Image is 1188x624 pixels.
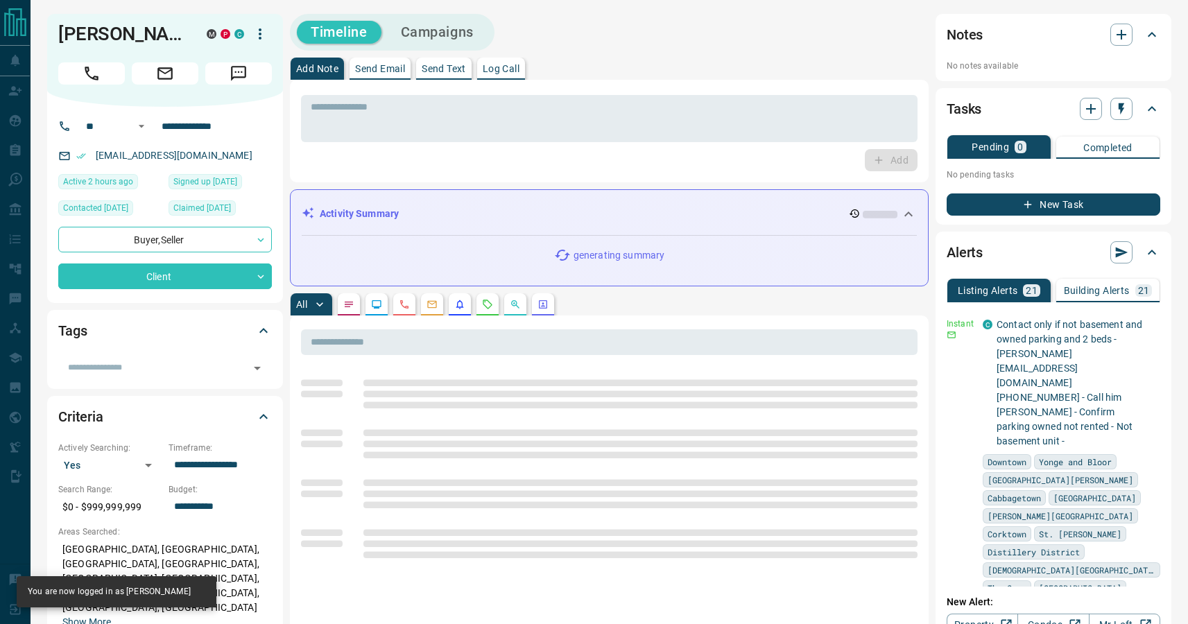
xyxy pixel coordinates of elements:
[133,118,150,135] button: Open
[997,319,1142,447] a: Contact only if not basement and owned parking and 2 beds - [PERSON_NAME] [EMAIL_ADDRESS][DOMAIN_...
[947,318,974,330] p: Instant
[947,330,956,340] svg: Email
[320,207,399,221] p: Activity Summary
[958,286,1018,295] p: Listing Alerts
[972,142,1009,152] p: Pending
[988,563,1155,577] span: [DEMOGRAPHIC_DATA][GEOGRAPHIC_DATA]
[58,314,272,347] div: Tags
[296,64,338,73] p: Add Note
[58,320,87,342] h2: Tags
[983,320,992,329] div: condos.ca
[58,454,162,476] div: Yes
[399,299,410,310] svg: Calls
[58,483,162,496] p: Search Range:
[63,201,128,215] span: Contacted [DATE]
[296,300,307,309] p: All
[988,473,1133,487] span: [GEOGRAPHIC_DATA][PERSON_NAME]
[297,21,381,44] button: Timeline
[1138,286,1150,295] p: 21
[207,29,216,39] div: mrloft.ca
[947,236,1160,269] div: Alerts
[1039,581,1121,595] span: [GEOGRAPHIC_DATA]
[947,92,1160,125] div: Tasks
[169,442,272,454] p: Timeframe:
[988,455,1026,469] span: Downtown
[205,62,272,85] span: Message
[58,62,125,85] span: Call
[427,299,438,310] svg: Emails
[234,29,244,39] div: condos.ca
[58,174,162,193] div: Wed Oct 15 2025
[574,248,664,263] p: generating summary
[169,174,272,193] div: Thu Mar 05 2020
[454,299,465,310] svg: Listing Alerts
[988,545,1080,559] span: Distillery District
[483,64,519,73] p: Log Call
[422,64,466,73] p: Send Text
[1083,143,1133,153] p: Completed
[947,98,981,120] h2: Tasks
[96,150,252,161] a: [EMAIL_ADDRESS][DOMAIN_NAME]
[947,24,983,46] h2: Notes
[947,595,1160,609] p: New Alert:
[132,62,198,85] span: Email
[371,299,382,310] svg: Lead Browsing Activity
[510,299,521,310] svg: Opportunities
[482,299,493,310] svg: Requests
[169,483,272,496] p: Budget:
[947,60,1160,72] p: No notes available
[1039,455,1112,469] span: Yonge and Bloor
[58,227,272,252] div: Buyer , Seller
[1017,142,1023,152] p: 0
[947,241,983,263] h2: Alerts
[221,29,230,39] div: property.ca
[169,200,272,220] div: Thu Mar 05 2020
[947,193,1160,216] button: New Task
[248,358,267,378] button: Open
[947,18,1160,51] div: Notes
[58,23,186,45] h1: [PERSON_NAME]
[58,406,103,428] h2: Criteria
[988,527,1026,541] span: Corktown
[173,175,237,189] span: Signed up [DATE]
[947,164,1160,185] p: No pending tasks
[28,580,191,603] div: You are now logged in as [PERSON_NAME]
[537,299,549,310] svg: Agent Actions
[58,200,162,220] div: Sat Apr 12 2025
[58,400,272,433] div: Criteria
[988,509,1133,523] span: [PERSON_NAME][GEOGRAPHIC_DATA]
[988,491,1041,505] span: Cabbagetown
[58,263,272,289] div: Client
[173,201,231,215] span: Claimed [DATE]
[355,64,405,73] p: Send Email
[58,496,162,519] p: $0 - $999,999,999
[58,442,162,454] p: Actively Searching:
[1053,491,1136,505] span: [GEOGRAPHIC_DATA]
[58,526,272,538] p: Areas Searched:
[988,581,1026,595] span: The Core
[1026,286,1038,295] p: 21
[1064,286,1130,295] p: Building Alerts
[76,151,86,161] svg: Email Verified
[387,21,488,44] button: Campaigns
[343,299,354,310] svg: Notes
[302,201,917,227] div: Activity Summary
[63,175,133,189] span: Active 2 hours ago
[1039,527,1121,541] span: St. [PERSON_NAME]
